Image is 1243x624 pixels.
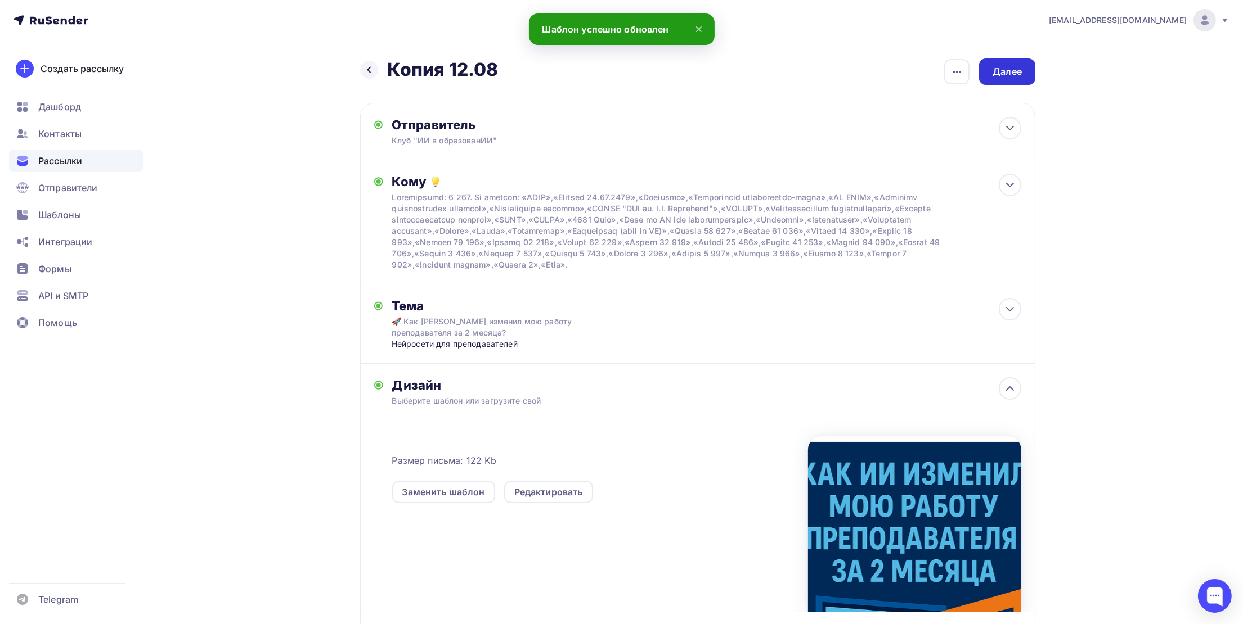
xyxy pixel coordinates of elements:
[392,454,497,467] span: Размер письма: 122 Kb
[38,289,88,302] span: API и SMTP
[392,192,959,270] div: Loremipsumd: 6 267. Si ametcon: «ADIP»,«Elitsed 24.67.2479»,«Doeiusmo»,«Temporincid utlaboreetdo-...
[392,395,959,406] div: Выберите шаблон или загрузите свой
[38,316,77,329] span: Помощь
[387,58,499,81] h2: Копия 12.08
[1049,15,1187,26] span: [EMAIL_ADDRESS][DOMAIN_NAME]
[38,127,82,141] span: Контакты
[392,338,614,350] div: Нейросети для преподавателей
[38,100,81,114] span: Дашборд
[514,485,583,499] div: Редактировать
[38,181,98,195] span: Отправители
[9,177,143,199] a: Отправители
[993,65,1022,78] div: Далее
[392,298,614,314] div: Тема
[41,62,124,75] div: Создать рассылку
[38,262,71,275] span: Формы
[38,593,78,606] span: Telegram
[392,135,611,146] div: Клуб "ИИ в образованИИ"
[9,123,143,145] a: Контакты
[392,174,1021,189] div: Кому
[392,377,1021,393] div: Дизайн
[9,204,143,226] a: Шаблоны
[9,96,143,118] a: Дашборд
[9,257,143,280] a: Формы
[9,150,143,172] a: Рассылки
[38,235,92,248] span: Интеграции
[38,154,82,168] span: Рассылки
[392,117,635,133] div: Отправитель
[402,485,485,499] div: Заменить шаблон
[1049,9,1229,31] a: [EMAIL_ADDRESS][DOMAIN_NAME]
[392,316,592,338] div: 🚀 Как [PERSON_NAME] изменил мою работу преподавателя за 2 месяца?
[38,208,81,221] span: Шаблоны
